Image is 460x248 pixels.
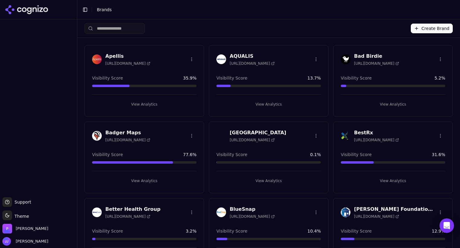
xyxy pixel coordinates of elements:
button: View Analytics [92,100,196,109]
button: Create Brand [411,24,453,33]
span: 77.6 % [183,152,196,158]
span: 10.4 % [308,228,321,234]
span: [URL][DOMAIN_NAME] [230,61,275,66]
img: AQUALIS [216,54,226,64]
div: Open Intercom Messenger [439,218,454,233]
button: View Analytics [216,176,321,186]
span: Visibility Score [341,228,372,234]
span: [URL][DOMAIN_NAME] [230,214,275,219]
span: [PERSON_NAME] [13,239,48,244]
span: 5.2 % [434,75,445,81]
h3: Apellis [105,53,150,60]
img: Cantey Foundation Specialists [341,207,350,217]
span: [URL][DOMAIN_NAME] [105,214,150,219]
img: Better Health Group [92,207,102,217]
span: Brands [97,7,112,12]
span: Visibility Score [216,75,247,81]
span: [URL][DOMAIN_NAME] [105,61,150,66]
span: Visibility Score [92,228,123,234]
h3: Better Health Group [105,206,161,213]
img: Jen Jones [2,237,11,246]
span: Visibility Score [92,75,123,81]
span: Visibility Score [216,152,247,158]
button: Open organization switcher [2,224,48,233]
button: View Analytics [216,100,321,109]
img: BlueSnap [216,207,226,217]
span: 12.9 % [432,228,445,234]
img: BestRx [341,131,350,141]
span: 31.6 % [432,152,445,158]
h3: Bad Birdie [354,53,399,60]
button: View Analytics [92,176,196,186]
h3: BestRx [354,129,399,136]
span: Perrill [16,226,48,231]
span: 0.1 % [310,152,321,158]
img: Badger Maps [92,131,102,141]
span: [URL][DOMAIN_NAME] [105,138,150,142]
span: [URL][DOMAIN_NAME] [354,61,399,66]
span: [URL][DOMAIN_NAME] [230,138,275,142]
span: Visibility Score [216,228,247,234]
span: Support [12,199,31,205]
span: Visibility Score [341,152,372,158]
span: Visibility Score [341,75,372,81]
img: Bad Birdie [341,54,350,64]
span: 13.7 % [308,75,321,81]
nav: breadcrumb [97,7,443,13]
h3: [PERSON_NAME] Foundation Specialists [354,206,436,213]
h3: [GEOGRAPHIC_DATA] [230,129,286,136]
span: Visibility Score [92,152,123,158]
span: [URL][DOMAIN_NAME] [354,214,399,219]
h3: BlueSnap [230,206,275,213]
button: View Analytics [341,176,445,186]
h3: AQUALIS [230,53,275,60]
img: Apellis [92,54,102,64]
span: [URL][DOMAIN_NAME] [354,138,399,142]
span: Theme [12,214,29,219]
button: View Analytics [341,100,445,109]
img: Perrill [2,224,12,233]
button: Open user button [2,237,48,246]
span: 35.9 % [183,75,196,81]
img: Berkshire [216,131,226,141]
h3: Badger Maps [105,129,150,136]
span: 3.2 % [186,228,196,234]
